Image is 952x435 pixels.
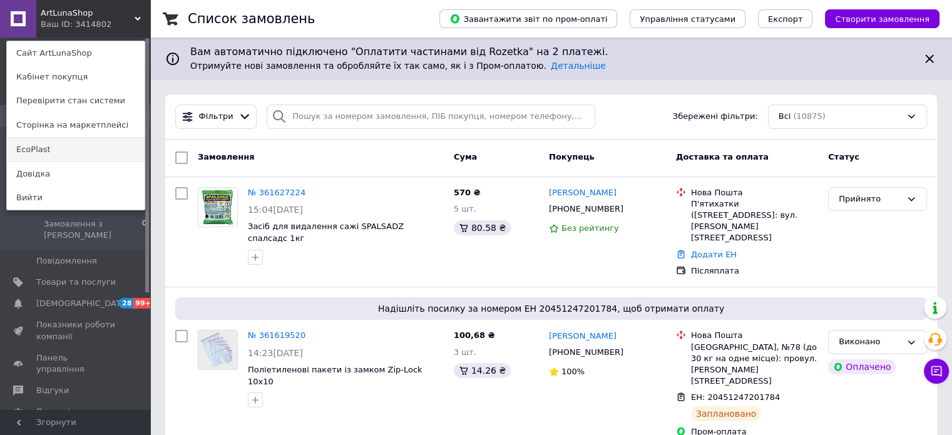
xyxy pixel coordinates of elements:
[133,298,154,309] span: 99+
[7,138,145,161] a: EcoPlast
[454,347,476,357] span: 3 шт.
[454,188,481,197] span: 570 ₴
[36,255,97,267] span: Повідомлення
[7,65,145,89] a: Кабінет покупця
[44,218,142,241] span: Замовлення з [PERSON_NAME]
[190,61,606,71] span: Отримуйте нові замовлення та обробляйте їх так само, як і з Пром-оплатою.
[673,111,758,123] span: Збережені фільтри:
[36,277,116,288] span: Товари та послуги
[190,45,912,59] span: Вам автоматично підключено "Оплатити частинами від Rozetka" на 2 платежі.
[691,187,818,198] div: Нова Пошта
[691,250,737,259] a: Додати ЕН
[768,14,803,24] span: Експорт
[180,302,922,315] span: Надішліть посилку за номером ЕН 20451247201784, щоб отримати оплату
[200,188,235,227] img: Фото товару
[630,9,745,28] button: Управління статусами
[36,352,116,375] span: Панель управління
[7,186,145,210] a: Вийти
[119,298,133,309] span: 28
[7,41,145,65] a: Сайт ArtLunaShop
[779,111,791,123] span: Всі
[640,14,735,24] span: Управління статусами
[454,363,511,378] div: 14.26 ₴
[691,265,818,277] div: Післяплата
[691,392,780,402] span: ЕН: 20451247201784
[41,19,93,30] div: Ваш ID: 3414802
[758,9,813,28] button: Експорт
[454,152,477,161] span: Cума
[36,319,116,342] span: Показники роботи компанії
[439,9,617,28] button: Завантажити звіт по пром-оплаті
[36,406,70,417] span: Покупці
[549,330,617,342] a: [PERSON_NAME]
[248,188,305,197] a: № 361627224
[793,111,826,121] span: (10875)
[198,330,238,370] a: Фото товару
[188,11,315,26] h1: Список замовлень
[449,13,607,24] span: Завантажити звіт по пром-оплаті
[198,330,237,369] img: Фото товару
[248,348,303,358] span: 14:23[DATE]
[248,365,422,386] a: Поліетиленові пакети із замком Zip-Lock 10х10
[7,113,145,137] a: Сторінка на маркетплейсі
[549,187,617,199] a: [PERSON_NAME]
[36,385,69,396] span: Відгуки
[142,218,146,241] span: 0
[7,89,145,113] a: Перевірити стан системи
[691,406,762,421] div: Заплановано
[828,359,896,374] div: Оплачено
[549,204,623,213] span: [PHONE_NUMBER]
[7,162,145,186] a: Довідка
[41,8,135,19] span: ArtLunaShop
[248,330,305,340] a: № 361619520
[839,193,901,206] div: Прийнято
[924,359,949,384] button: Чат з покупцем
[549,347,623,357] span: [PHONE_NUMBER]
[839,335,901,349] div: Виконано
[454,204,476,213] span: 5 шт.
[36,298,129,309] span: [DEMOGRAPHIC_DATA]
[691,342,818,387] div: [GEOGRAPHIC_DATA], №78 (до 30 кг на одне місце): провул. [PERSON_NAME][STREET_ADDRESS]
[561,367,585,376] span: 100%
[549,152,595,161] span: Покупець
[561,223,619,233] span: Без рейтингу
[691,198,818,244] div: П'ятихатки ([STREET_ADDRESS]: вул. [PERSON_NAME][STREET_ADDRESS]
[198,152,254,161] span: Замовлення
[691,330,818,341] div: Нова Пошта
[248,205,303,215] span: 15:04[DATE]
[248,222,404,243] a: Засіб для видалення сажі SPALSADZ спалсадс 1кг
[198,187,238,227] a: Фото товару
[828,152,859,161] span: Статус
[551,61,606,71] a: Детальніше
[835,14,929,24] span: Створити замовлення
[825,9,939,28] button: Створити замовлення
[812,14,939,23] a: Створити замовлення
[267,105,595,129] input: Пошук за номером замовлення, ПІБ покупця, номером телефону, Email, номером накладної
[676,152,769,161] span: Доставка та оплата
[199,111,233,123] span: Фільтри
[454,330,495,340] span: 100,68 ₴
[454,220,511,235] div: 80.58 ₴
